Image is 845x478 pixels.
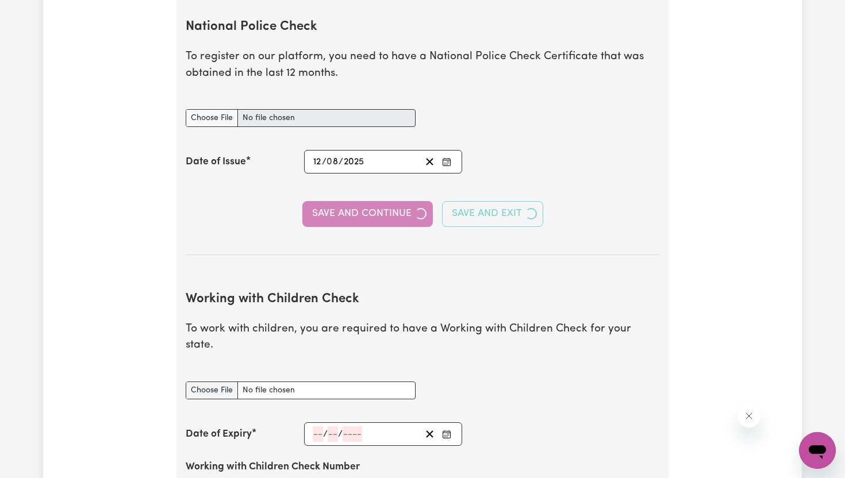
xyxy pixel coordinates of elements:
[313,154,322,169] input: --
[343,426,362,442] input: ----
[313,426,323,442] input: --
[343,154,365,169] input: ----
[328,426,338,442] input: --
[339,157,343,167] span: /
[738,404,760,427] iframe: Close message
[799,432,836,469] iframe: Button to launch messaging window
[322,157,327,167] span: /
[338,429,343,440] span: /
[186,292,659,307] h2: Working with Children Check
[186,427,252,442] label: Date of Expiry
[327,154,339,169] input: --
[186,155,246,169] label: Date of Issue
[421,154,439,169] button: Clear date
[327,157,332,167] span: 0
[186,20,659,35] h2: National Police Check
[439,154,455,169] button: Enter the Date of Issue of your National Police Check
[323,429,328,440] span: /
[186,460,360,475] label: Working with Children Check Number
[186,321,659,354] p: To work with children, you are required to have a Working with Children Check for your state.
[421,426,439,442] button: Clear date
[186,49,659,82] p: To register on our platform, you need to have a National Police Check Certificate that was obtain...
[7,8,70,17] span: Need any help?
[439,426,455,442] button: Enter the Date of Expiry of your Working with Children Check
